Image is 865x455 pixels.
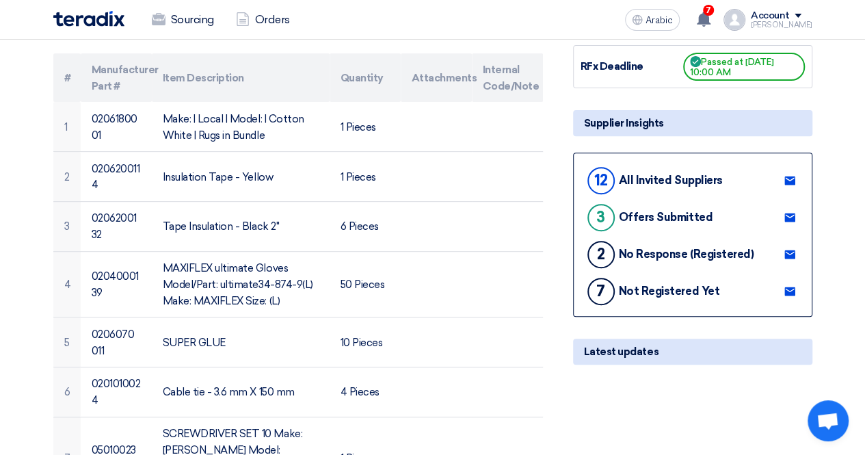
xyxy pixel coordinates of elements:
[341,170,376,183] font: 1 Pieces
[594,171,607,190] font: 12
[64,170,70,183] font: 2
[341,220,379,233] font: 6 Pieces
[597,245,605,263] font: 2
[53,11,124,27] img: Teradix logo
[341,337,383,349] font: 10 Pieces
[92,328,135,357] font: 0206070011
[92,163,140,192] font: 0206200114
[255,13,290,26] font: Orders
[171,13,214,26] font: Sourcing
[341,121,376,133] font: 1 Pieces
[163,170,273,183] font: Insulation Tape - Yellow
[64,337,70,349] font: 5
[483,64,540,92] font: Internal Code/Note
[163,113,304,142] font: Make: | Local | Model: | Cotton White | Rugs in Bundle
[163,72,244,84] font: Item Description
[64,121,68,133] font: 1
[584,346,658,358] font: Latest updates
[751,21,812,29] font: [PERSON_NAME]
[141,5,225,35] a: Sourcing
[341,72,384,84] font: Quantity
[690,57,774,78] font: Passed at [DATE] 10:00 AM
[341,278,385,291] font: 50 Pieces
[619,248,754,261] font: No Response (Registered)
[163,386,295,398] font: Cable tie - 3.6 mm X 150 mm
[64,220,70,233] font: 3
[619,174,723,187] font: All Invited Suppliers
[646,14,673,26] font: Arabic
[706,5,711,15] font: 7
[341,386,380,398] font: 4 Pieces
[808,400,849,441] a: Open chat
[619,285,719,298] font: Not Registered Yet
[619,211,713,224] font: Offers Submitted
[163,262,313,307] font: MAXIFLEX ultimate Gloves Model/Part: ultimate34-874-9(L) Make: MAXIFLEX Size: (L)
[723,9,745,31] img: profile_test.png
[92,64,159,92] font: Manufacturer Part #
[64,72,71,84] font: #
[64,386,70,398] font: 6
[225,5,301,35] a: Orders
[581,60,643,73] font: RFx Deadline
[92,212,137,241] font: 0206200132
[92,270,139,299] font: 0204000139
[596,282,605,300] font: 7
[92,113,137,142] font: 0206180001
[163,220,280,233] font: Tape Insulation - Black 2"
[64,278,71,291] font: 4
[92,378,141,406] font: 0201010024
[625,9,680,31] button: Arabic
[751,10,790,21] font: Account
[584,117,664,129] font: Supplier Insights
[596,208,605,226] font: 3
[163,337,226,349] font: SUPER GLUE
[412,72,477,84] font: Attachments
